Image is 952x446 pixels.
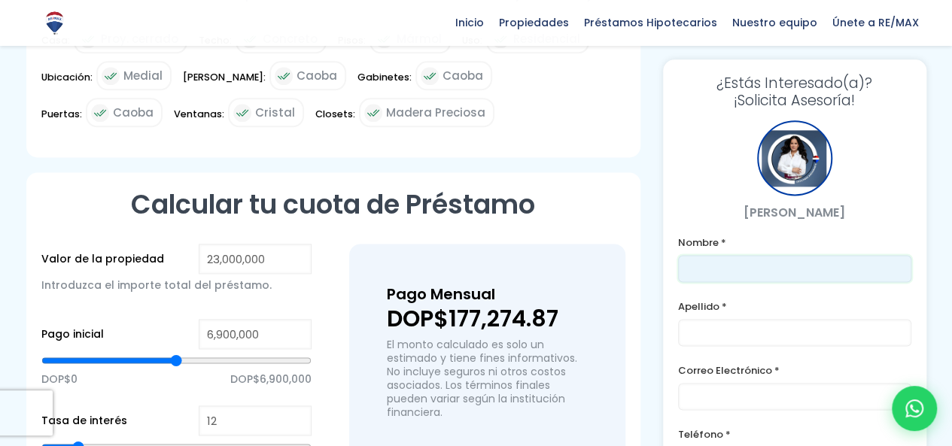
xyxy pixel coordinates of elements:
[443,66,483,85] span: Caoba
[491,11,576,34] span: Propiedades
[41,411,127,430] label: Tasa de interés
[174,105,224,134] span: Ventanas:
[757,120,832,196] div: Vanesa Perez
[678,203,911,222] p: [PERSON_NAME]
[678,425,911,444] label: Teléfono *
[199,244,312,274] input: RD$
[386,103,485,122] span: Madera Preciosa
[678,297,911,316] label: Apellido *
[41,250,164,269] label: Valor de la propiedad
[825,11,926,34] span: Únete a RE/MAX
[297,66,337,85] span: Caoba
[41,68,93,97] span: Ubicación:
[41,325,104,344] label: Pago inicial
[113,103,154,122] span: Caoba
[199,405,312,435] input: %
[199,319,312,349] input: RD$
[41,10,68,36] img: Logo de REMAX
[387,308,588,330] p: DOP$177,274.87
[315,105,355,134] span: Closets:
[364,104,382,122] img: check icon
[387,281,588,308] h3: Pago Mensual
[102,67,120,85] img: check icon
[678,74,911,109] h3: ¡Solicita Asesoría!
[678,74,911,92] span: ¿Estás Interesado(a)?
[357,68,412,97] span: Gabinetes:
[448,11,491,34] span: Inicio
[41,368,78,390] span: DOP$0
[41,187,625,221] h2: Calcular tu cuota de Préstamo
[123,66,163,85] span: Medial
[91,104,109,122] img: check icon
[678,233,911,252] label: Nombre *
[725,11,825,34] span: Nuestro equipo
[183,68,266,97] span: [PERSON_NAME]:
[576,11,725,34] span: Préstamos Hipotecarios
[387,338,588,419] p: El monto calculado es solo un estimado y tiene fines informativos. No incluye seguros ni otros co...
[230,368,312,390] span: DOP$6,900,000
[678,361,911,380] label: Correo Electrónico *
[233,104,251,122] img: check icon
[41,278,272,293] span: Introduzca el importe total del préstamo.
[275,67,293,85] img: check icon
[421,67,439,85] img: check icon
[255,103,295,122] span: Cristal
[41,105,82,134] span: Puertas:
